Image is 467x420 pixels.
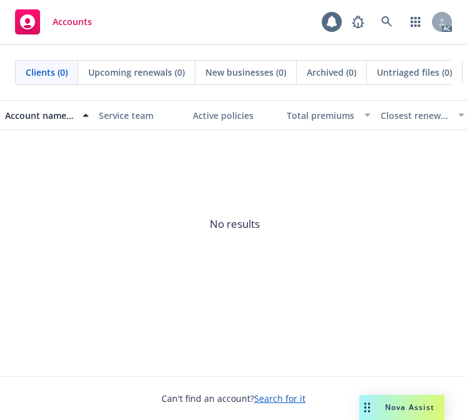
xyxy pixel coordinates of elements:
span: Untriaged files (0) [377,66,452,79]
button: Total premiums [282,100,376,130]
span: Nova Assist [385,402,434,412]
button: Service team [94,100,188,130]
button: Active policies [188,100,282,130]
a: Report a Bug [346,9,371,34]
a: Search for it [254,392,305,404]
span: Accounts [53,17,92,27]
div: Closest renewal date [381,109,451,122]
a: Switch app [403,9,428,34]
span: Clients (0) [26,66,68,79]
div: Account name, DBA [5,109,75,122]
span: Upcoming renewals (0) [88,66,185,79]
span: Archived (0) [307,66,356,79]
div: Drag to move [359,395,375,420]
div: Total premiums [287,109,357,122]
span: New businesses (0) [205,66,286,79]
div: Service team [99,109,183,122]
a: Accounts [10,4,97,39]
div: Active policies [193,109,277,122]
span: Can't find an account? [162,392,305,405]
a: Search [374,9,399,34]
button: Nova Assist [359,395,444,420]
